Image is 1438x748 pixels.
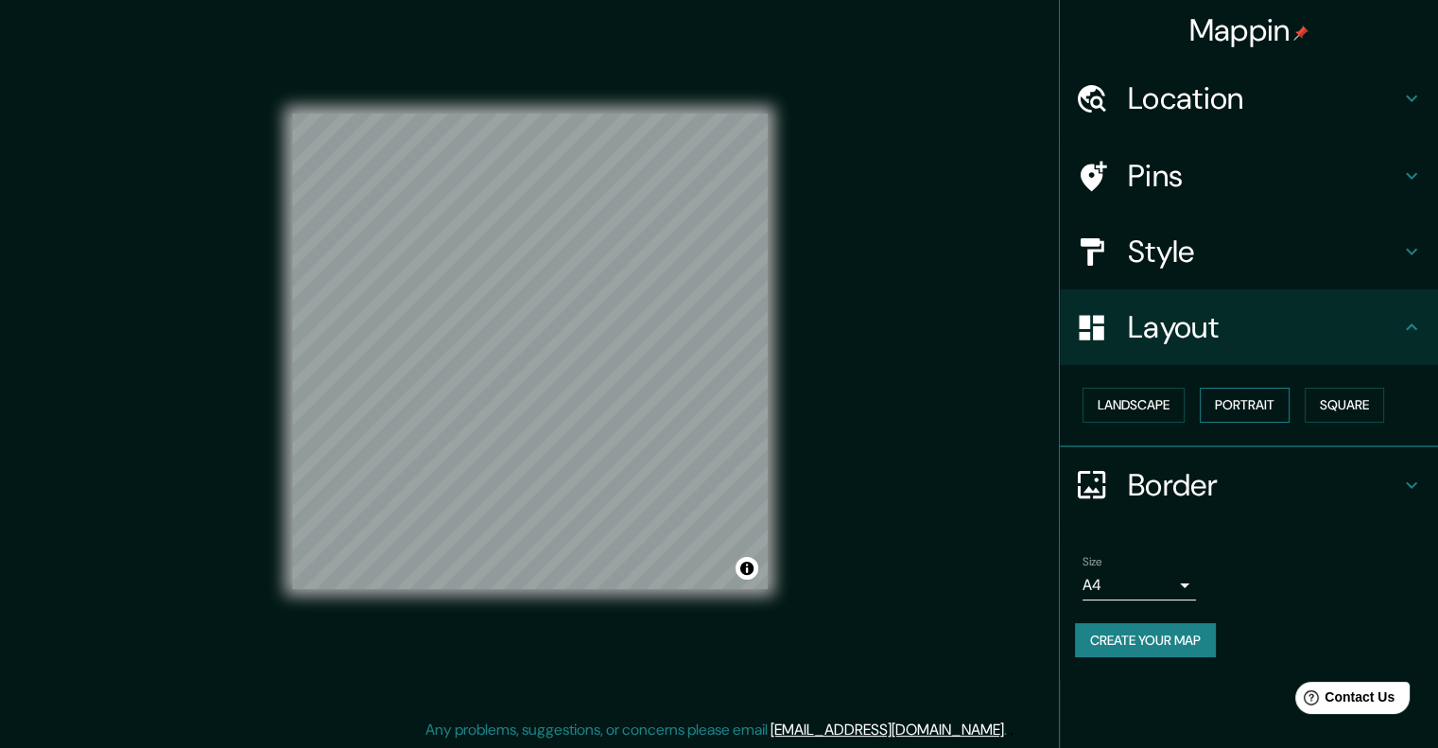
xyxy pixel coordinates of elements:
h4: Mappin [1189,11,1309,49]
button: Toggle attribution [736,557,758,580]
div: Style [1060,214,1438,289]
div: Border [1060,447,1438,523]
button: Landscape [1083,388,1185,423]
h4: Border [1128,466,1400,504]
div: A4 [1083,570,1196,600]
div: Location [1060,61,1438,136]
canvas: Map [292,113,768,589]
h4: Location [1128,79,1400,117]
button: Square [1305,388,1384,423]
h4: Style [1128,233,1400,270]
h4: Layout [1128,308,1400,346]
div: Pins [1060,138,1438,214]
div: Layout [1060,289,1438,365]
iframe: Help widget launcher [1270,674,1417,727]
label: Size [1083,553,1102,569]
button: Create your map [1075,623,1216,658]
h4: Pins [1128,157,1400,195]
div: . [1010,719,1014,741]
button: Portrait [1200,388,1290,423]
p: Any problems, suggestions, or concerns please email . [425,719,1007,741]
a: [EMAIL_ADDRESS][DOMAIN_NAME] [771,720,1004,739]
img: pin-icon.png [1293,26,1308,41]
div: . [1007,719,1010,741]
